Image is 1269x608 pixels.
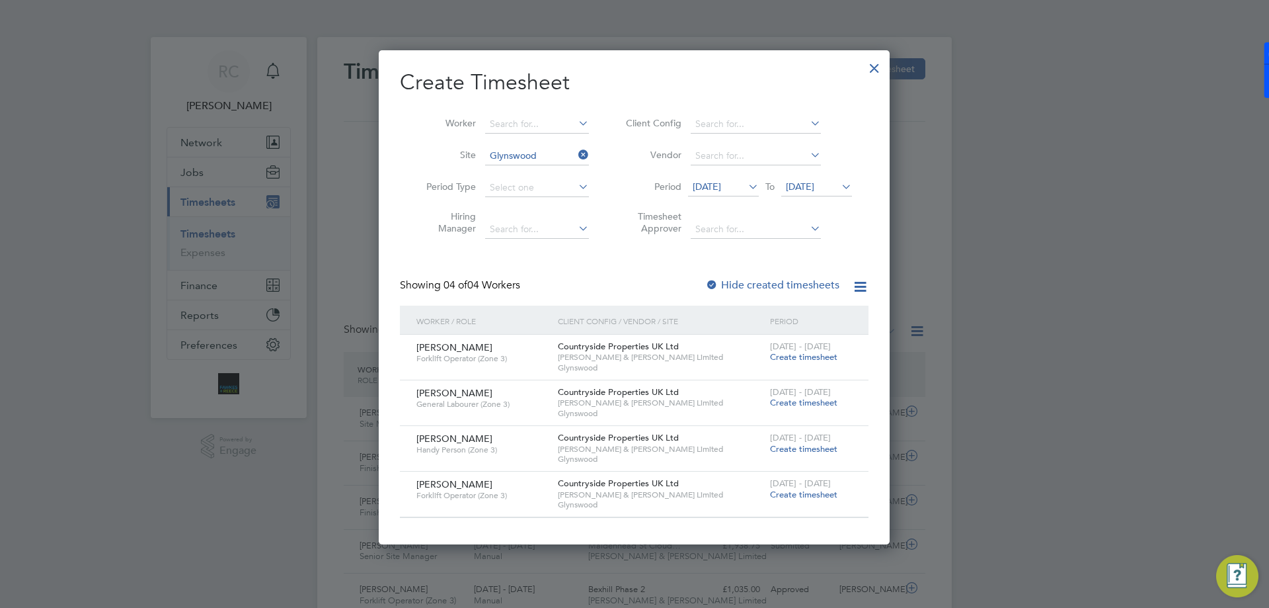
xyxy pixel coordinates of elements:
span: [PERSON_NAME] & [PERSON_NAME] Limited [558,352,763,363]
label: Client Config [622,117,681,129]
span: Forklift Operator (Zone 3) [416,353,548,364]
span: Create timesheet [770,397,837,408]
span: Countryside Properties UK Ltd [558,386,679,398]
span: Forklift Operator (Zone 3) [416,490,548,501]
div: Period [767,306,855,336]
div: Worker / Role [413,306,555,336]
input: Search for... [691,147,821,165]
label: Vendor [622,149,681,161]
label: Period [622,181,681,193]
span: Glynswood [558,499,763,510]
input: Search for... [691,115,821,134]
span: Glynswood [558,454,763,464]
label: Timesheet Approver [622,210,681,234]
span: [PERSON_NAME] [416,433,492,445]
span: [DATE] [693,181,721,193]
span: [PERSON_NAME] [416,341,492,353]
input: Select one [485,179,589,197]
span: 04 of [443,279,467,292]
span: Glynswood [558,408,763,419]
span: [PERSON_NAME] & [PERSON_NAME] Limited [558,490,763,500]
div: Client Config / Vendor / Site [555,306,767,336]
span: [PERSON_NAME] [416,478,492,490]
label: Worker [416,117,476,129]
span: Countryside Properties UK Ltd [558,341,679,352]
input: Search for... [485,115,589,134]
h2: Create Timesheet [400,69,868,97]
span: [DATE] - [DATE] [770,478,831,489]
span: Create timesheet [770,489,837,500]
span: [PERSON_NAME] & [PERSON_NAME] Limited [558,398,763,408]
span: Countryside Properties UK Ltd [558,432,679,443]
button: Engage Resource Center [1216,555,1258,597]
span: Create timesheet [770,351,837,363]
span: Countryside Properties UK Ltd [558,478,679,489]
label: Site [416,149,476,161]
label: Hide created timesheets [705,279,839,292]
span: Create timesheet [770,443,837,455]
span: [DATE] [786,181,814,193]
span: [PERSON_NAME] [416,387,492,399]
span: 04 Workers [443,279,520,292]
span: To [761,178,779,195]
span: [DATE] - [DATE] [770,432,831,443]
span: Handy Person (Zone 3) [416,445,548,455]
span: General Labourer (Zone 3) [416,399,548,410]
label: Hiring Manager [416,210,476,234]
input: Search for... [691,220,821,239]
div: Showing [400,279,523,292]
label: Period Type [416,181,476,193]
input: Search for... [485,147,589,165]
span: [DATE] - [DATE] [770,341,831,352]
input: Search for... [485,220,589,239]
span: Glynswood [558,363,763,373]
span: [PERSON_NAME] & [PERSON_NAME] Limited [558,444,763,455]
span: [DATE] - [DATE] [770,386,831,398]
